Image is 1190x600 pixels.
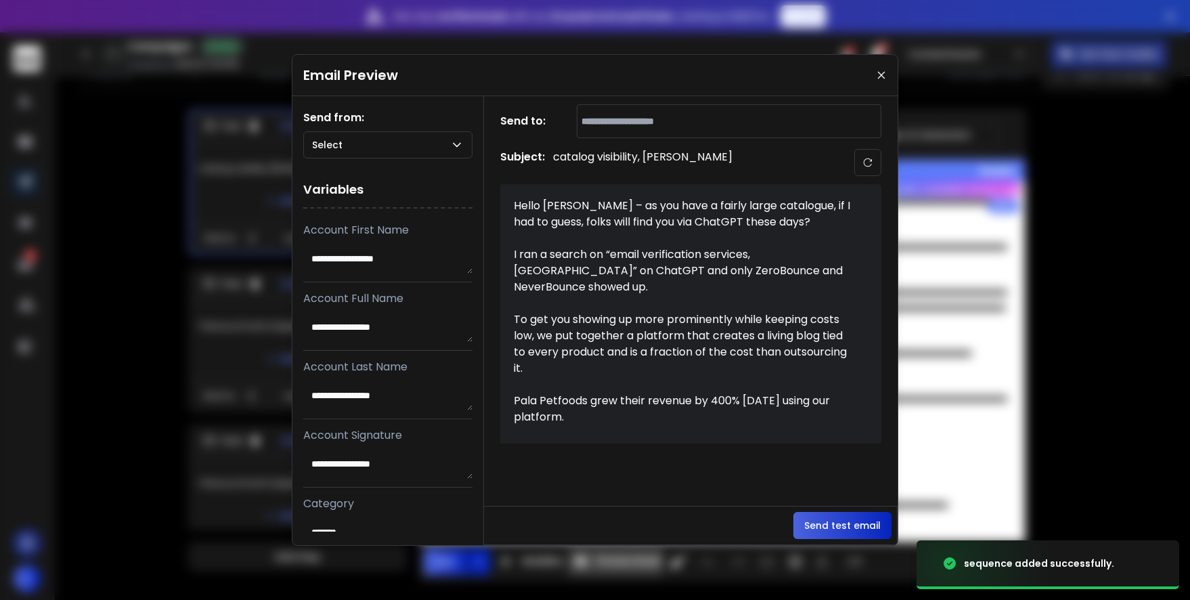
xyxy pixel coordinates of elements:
p: Account First Name [303,222,472,238]
p: Category [303,496,472,512]
p: Account Last Name [303,359,472,375]
p: Account Full Name [303,291,472,307]
p: Account Signature [303,427,472,444]
h1: Send to: [500,113,554,129]
h1: Send from: [303,110,472,126]
div: sequence added successfully. [964,557,1114,570]
div: Hello [PERSON_NAME] – as you have a fairly large catalogue, if I had to guess, folks will find yo... [514,198,852,430]
button: Send test email [793,512,891,539]
h1: Variables [303,172,472,209]
p: Select [312,138,348,152]
h1: Email Preview [303,66,398,85]
p: catalog visibility, [PERSON_NAME] [553,149,732,176]
h1: Subject: [500,149,545,176]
